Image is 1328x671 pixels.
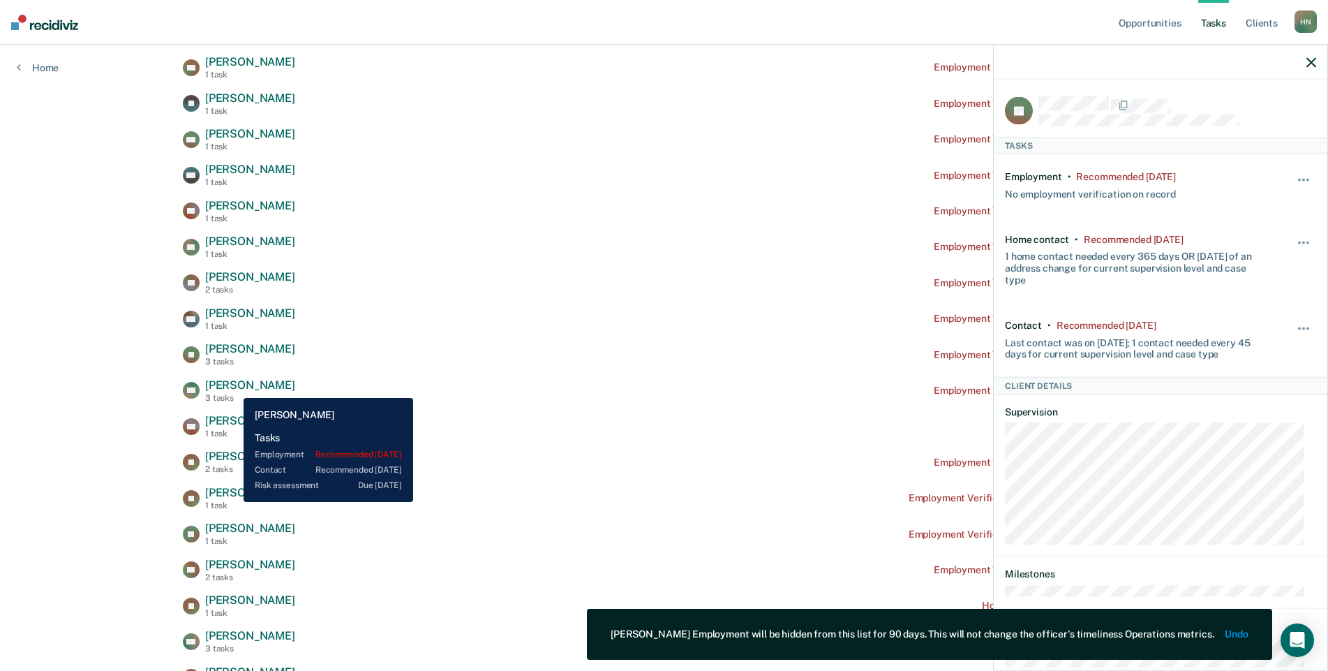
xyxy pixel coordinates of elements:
div: Contact [1005,319,1042,331]
div: 1 task [205,142,295,152]
div: Employment Verification recommended [DATE] [934,133,1145,145]
div: 3 tasks [205,644,295,654]
div: • [1075,233,1078,245]
div: 1 task [205,536,295,546]
div: Recommended 3 months ago [1076,171,1175,183]
div: Employment Verification recommended [DATE] [934,349,1145,361]
span: [PERSON_NAME] [205,486,295,499]
div: Employment Verification recommended [DATE] [934,170,1145,182]
div: 1 task [205,321,295,331]
div: 1 task [205,177,295,187]
div: 1 task [205,608,295,618]
div: 3 tasks [205,357,295,367]
span: [PERSON_NAME] [205,307,295,320]
div: Last contact was on [DATE]; 1 contact needed every 45 days for current supervision level and case... [1005,331,1264,360]
div: Employment Verification recommended [DATE] [934,277,1145,289]
span: [PERSON_NAME] [205,127,295,140]
span: [PERSON_NAME] [205,163,295,176]
div: No employment verification on record [1005,182,1176,200]
span: [PERSON_NAME] [205,629,295,642]
div: • [1068,171,1071,183]
div: 2 tasks [205,285,295,295]
span: [PERSON_NAME] [205,558,295,571]
div: 1 task [205,106,295,116]
span: [PERSON_NAME] [205,378,295,392]
div: Employment Verification recommended [DATE] [934,241,1145,253]
div: • [1047,319,1051,331]
div: 1 task [205,429,295,438]
div: Home contact recommended [DATE] [982,600,1145,612]
div: Employment [1005,171,1062,183]
div: Recommended 3 months ago [1084,233,1183,245]
div: Employment Verification recommended [DATE] [934,385,1145,397]
div: Home contact [1005,233,1069,245]
div: Employment Verification recommended a month ago [909,529,1145,540]
dt: Supervision [1005,406,1316,418]
span: [PERSON_NAME] [205,235,295,248]
span: [PERSON_NAME] [205,414,295,427]
img: Recidiviz [11,15,78,30]
div: Employment Verification recommended [DATE] [934,61,1145,73]
div: 1 home contact needed every 365 days OR [DATE] of an address change for current supervision level... [1005,245,1264,286]
div: Employment Verification recommended [DATE] [934,313,1145,325]
div: 2 tasks [205,573,295,582]
span: [PERSON_NAME] [205,91,295,105]
div: 2 tasks [205,464,295,474]
div: Employment Verification recommended [DATE] [934,457,1145,469]
div: 3 tasks [205,393,295,403]
div: Open Intercom Messenger [1281,624,1314,657]
span: [PERSON_NAME] [205,522,295,535]
span: [PERSON_NAME] [205,55,295,68]
div: 1 task [205,501,295,510]
div: 1 task [205,70,295,80]
button: Undo [1225,628,1248,640]
div: 1 task [205,214,295,223]
div: Employment Verification recommended [DATE] [934,98,1145,110]
div: Employment Verification recommended [DATE] [934,205,1145,217]
div: Recommended 23 days ago [1057,319,1156,331]
a: Home [17,61,59,74]
div: Employment Verification recommended a month ago [909,492,1145,504]
span: [PERSON_NAME] [205,342,295,355]
span: [PERSON_NAME] [205,270,295,283]
span: [PERSON_NAME] [205,199,295,212]
span: [PERSON_NAME] [205,593,295,607]
div: H N [1295,10,1317,33]
dt: Milestones [1005,568,1316,580]
div: 1 task [205,249,295,259]
div: [PERSON_NAME] Employment will be hidden from this list for 90 days. This will not change the offi... [611,628,1214,640]
div: Tasks [994,137,1327,154]
div: Employment Verification recommended [DATE] [934,564,1145,576]
span: [PERSON_NAME] [205,450,295,463]
div: Client Details [994,378,1327,395]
